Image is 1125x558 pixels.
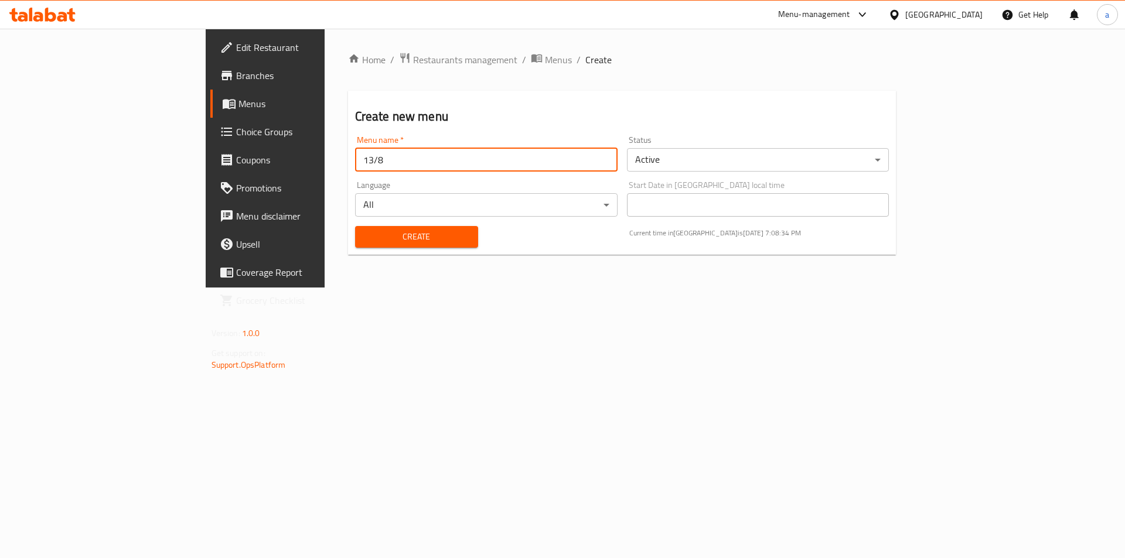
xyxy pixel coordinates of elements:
[355,193,618,217] div: All
[210,118,394,146] a: Choice Groups
[212,345,265,361] span: Get support on:
[210,202,394,230] a: Menu disclaimer
[364,230,469,244] span: Create
[585,53,612,67] span: Create
[210,61,394,90] a: Branches
[905,8,983,21] div: [GEOGRAPHIC_DATA]
[236,69,384,83] span: Branches
[236,265,384,279] span: Coverage Report
[1105,8,1109,21] span: a
[236,40,384,54] span: Edit Restaurant
[778,8,850,22] div: Menu-management
[212,357,286,372] a: Support.OpsPlatform
[236,125,384,139] span: Choice Groups
[348,52,896,67] nav: breadcrumb
[236,237,384,251] span: Upsell
[210,90,394,118] a: Menus
[210,146,394,174] a: Coupons
[531,52,572,67] a: Menus
[210,174,394,202] a: Promotions
[242,326,260,341] span: 1.0.0
[399,52,517,67] a: Restaurants management
[236,153,384,167] span: Coupons
[355,108,889,125] h2: Create new menu
[355,226,478,248] button: Create
[236,209,384,223] span: Menu disclaimer
[236,293,384,307] span: Grocery Checklist
[522,53,526,67] li: /
[210,258,394,286] a: Coverage Report
[355,148,618,172] input: Please enter Menu name
[577,53,581,67] li: /
[629,228,889,238] p: Current time in [GEOGRAPHIC_DATA] is [DATE] 7:08:34 PM
[545,53,572,67] span: Menus
[238,97,384,111] span: Menus
[210,286,394,314] a: Grocery Checklist
[413,53,517,67] span: Restaurants management
[212,326,240,341] span: Version:
[210,33,394,61] a: Edit Restaurant
[236,181,384,195] span: Promotions
[627,148,889,172] div: Active
[210,230,394,258] a: Upsell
